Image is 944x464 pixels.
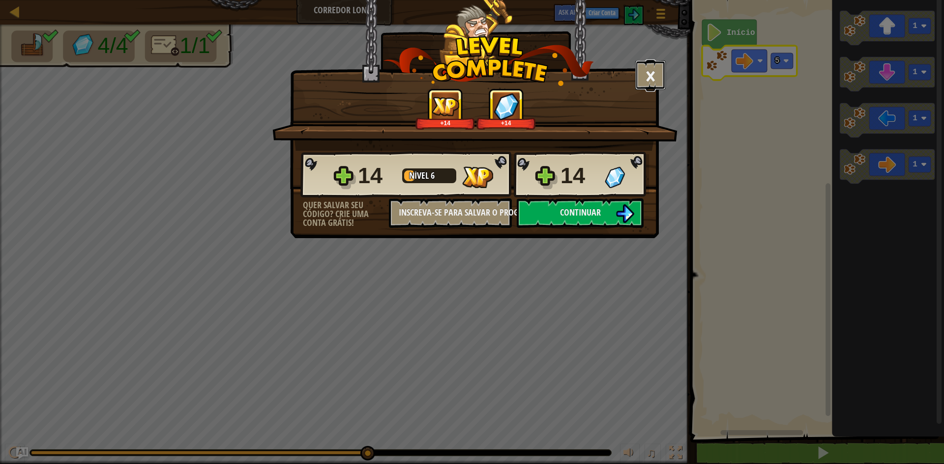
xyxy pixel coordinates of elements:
button: Continuar [517,198,644,228]
img: Continuar [616,204,634,223]
button: Inscreva-se para salvar o progresso [389,198,512,228]
img: XP Ganho [432,97,459,116]
div: +14 [478,119,534,127]
span: Continuar [560,206,601,218]
img: XP Ganho [462,166,493,188]
span: 6 [431,169,435,182]
div: +14 [417,119,473,127]
div: 14 [358,160,396,191]
div: 14 [560,160,599,191]
div: Quer salvar seu código? Crie uma conta grátis! [303,201,389,227]
span: Nível [409,169,431,182]
img: Gemas Ganhas [605,166,625,188]
button: × [635,60,666,90]
img: level_complete.png [383,36,594,86]
img: Gemas Ganhas [494,93,519,120]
